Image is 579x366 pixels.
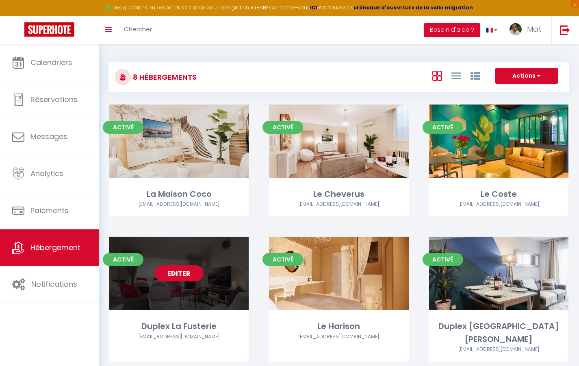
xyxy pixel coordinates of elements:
[353,4,473,11] a: créneaux d'ouverture de la salle migration
[262,121,303,134] span: Activé
[30,131,67,142] span: Messages
[429,200,568,208] div: Airbnb
[269,188,408,200] div: Le Cheverus
[429,346,568,353] div: Airbnb
[109,200,249,208] div: Airbnb
[310,4,317,11] a: ICI
[30,94,78,105] span: Réservations
[560,25,570,35] img: logout
[432,69,442,82] a: Vue en Box
[103,253,143,266] span: Activé
[109,333,249,341] div: Airbnb
[527,24,541,34] span: Mat
[30,242,80,253] span: Hébergement
[118,16,158,44] a: Chercher
[7,3,31,28] button: Ouvrir le widget de chat LiveChat
[30,57,72,68] span: Calendriers
[510,23,522,35] img: ...
[503,16,551,44] a: ... Mat
[30,205,69,216] span: Paiements
[262,253,303,266] span: Activé
[423,253,463,266] span: Activé
[269,200,408,208] div: Airbnb
[155,265,204,281] a: Editer
[429,320,568,346] div: Duplex [GEOGRAPHIC_DATA][PERSON_NAME]
[424,23,480,37] button: Besoin d'aide ?
[423,121,463,134] span: Activé
[269,333,408,341] div: Airbnb
[269,320,408,333] div: Le Harison
[124,25,152,33] span: Chercher
[24,22,74,37] img: Super Booking
[451,69,461,82] a: Vue en Liste
[109,320,249,333] div: Duplex La Fusterie
[109,188,249,200] div: La Maison Coco
[131,68,197,86] h3: 8 Hébergements
[429,188,568,200] div: Le Coste
[495,68,558,84] button: Actions
[31,279,77,289] span: Notifications
[103,121,143,134] span: Activé
[471,69,480,82] a: Vue par Groupe
[30,168,63,179] span: Analytics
